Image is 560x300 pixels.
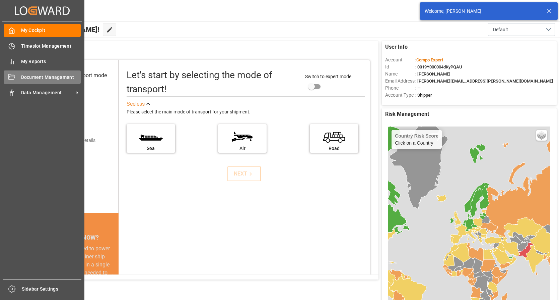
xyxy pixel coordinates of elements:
span: : [415,57,443,62]
span: : 0019Y000004dKyPQAU [415,64,462,69]
span: Default [493,26,508,33]
span: : [PERSON_NAME] [415,71,450,77]
div: See less [127,100,145,108]
div: Sea [130,145,172,152]
span: : — [415,86,421,91]
span: Email Address [385,78,415,85]
span: Switch to expert mode [305,74,351,79]
span: Sidebar Settings [22,286,82,293]
div: Air [221,145,263,152]
div: Welcome, [PERSON_NAME] [425,8,540,15]
div: Let's start by selecting the mode of transport! [127,68,298,96]
span: Document Management [21,74,81,81]
span: : [PERSON_NAME][EMAIL_ADDRESS][PERSON_NAME][DOMAIN_NAME] [415,79,553,84]
span: Account Type [385,92,415,99]
a: Layers [536,130,547,141]
button: NEXT [227,166,261,181]
span: Compo Expert [416,57,443,62]
span: My Cockpit [21,27,81,34]
div: Please select the main mode of transport for your shipment. [127,108,365,116]
a: My Cockpit [4,24,81,37]
span: Risk Management [385,110,429,118]
span: Name [385,70,415,78]
h4: Country Risk Score [395,133,438,139]
span: : Shipper [415,93,432,98]
span: My Reports [21,58,81,65]
span: User Info [385,43,408,51]
div: Click on a Country [395,133,438,146]
span: Id [385,63,415,70]
span: Phone [385,85,415,92]
span: Data Management [21,89,74,96]
div: Road [313,145,355,152]
button: open menu [488,23,555,36]
a: Timeslot Management [4,39,81,52]
div: NEXT [234,170,254,178]
span: Timeslot Management [21,43,81,50]
span: Account [385,56,415,63]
